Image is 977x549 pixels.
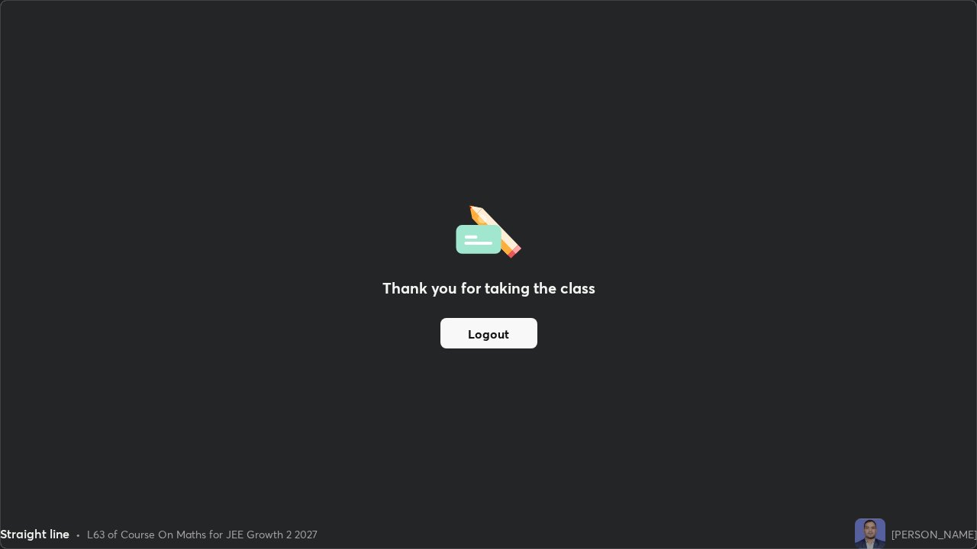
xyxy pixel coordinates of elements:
[456,201,521,258] img: offlineFeedback.1438e8b3.svg
[382,277,595,300] h2: Thank you for taking the class
[440,318,537,348] button: Logout
[76,526,81,542] div: •
[855,518,885,549] img: 02cee1ffd90b4f3cbb7297d5727372f7.jpg
[892,526,977,542] div: [PERSON_NAME]
[87,526,318,542] div: L63 of Course On Maths for JEE Growth 2 2027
